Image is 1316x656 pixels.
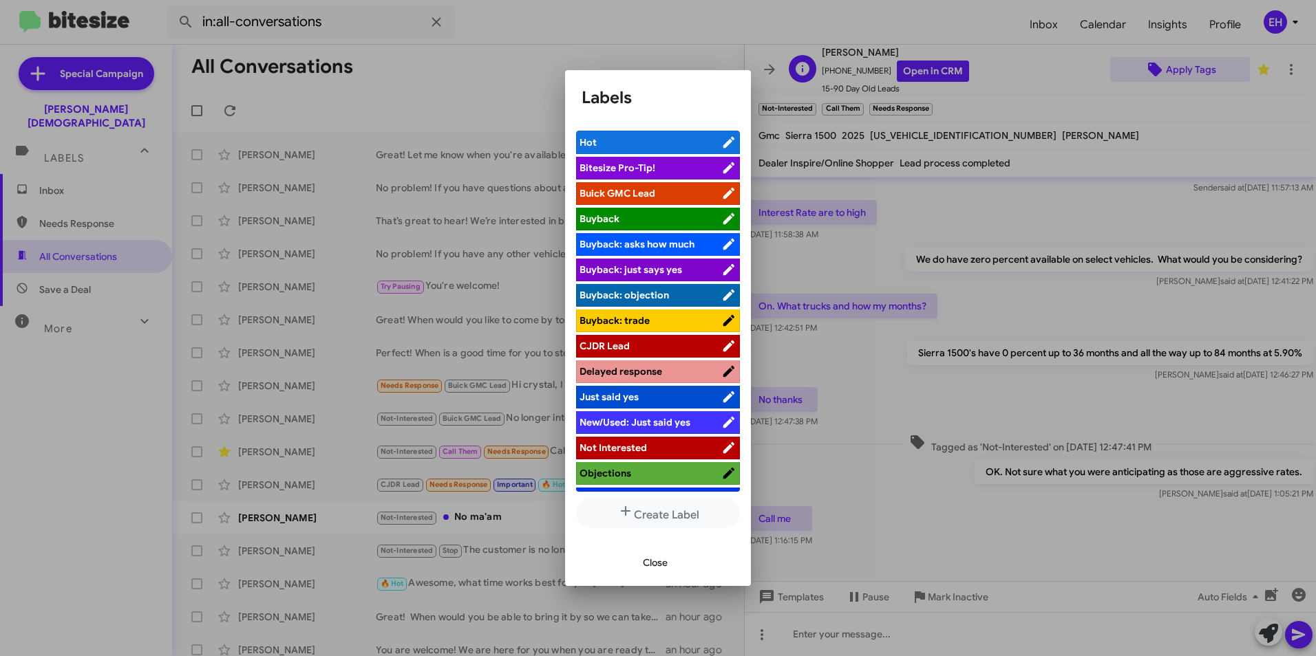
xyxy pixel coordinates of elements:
span: Buyback: just says yes [580,263,682,276]
span: Buyback [580,212,619,225]
span: Close [643,550,668,575]
span: New/Used: Just said yes [580,416,690,428]
span: Hot [580,136,597,149]
span: Just said yes [580,391,639,403]
button: Create Label [576,497,740,528]
span: Buyback: trade [580,314,650,327]
span: Objections [580,467,631,479]
span: CJDR Lead [580,340,630,352]
span: Buyback: asks how much [580,238,694,250]
span: Delayed response [580,365,662,378]
span: Bitesize Pro-Tip! [580,162,655,174]
span: Buick GMC Lead [580,187,655,199]
span: Not Interested [580,441,647,454]
span: Buyback: objection [580,289,669,301]
h1: Labels [582,87,734,109]
button: Close [632,550,679,575]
